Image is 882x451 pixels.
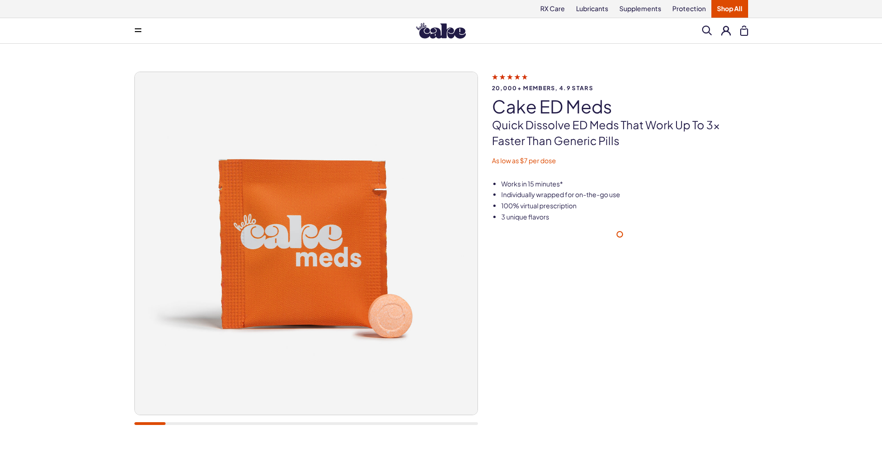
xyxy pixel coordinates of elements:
[501,212,748,222] li: 3 unique flavors
[501,201,748,211] li: 100% virtual prescription
[416,23,466,39] img: Hello Cake
[501,190,748,199] li: Individually wrapped for on-the-go use
[492,97,748,116] h1: Cake ED Meds
[501,179,748,189] li: Works in 15 minutes*
[492,85,748,91] span: 20,000+ members, 4.9 stars
[135,72,477,415] img: Cake ED Meds
[492,117,748,148] p: Quick dissolve ED Meds that work up to 3x faster than generic pills
[492,156,748,166] p: As low as $7 per dose
[492,73,748,91] a: 20,000+ members, 4.9 stars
